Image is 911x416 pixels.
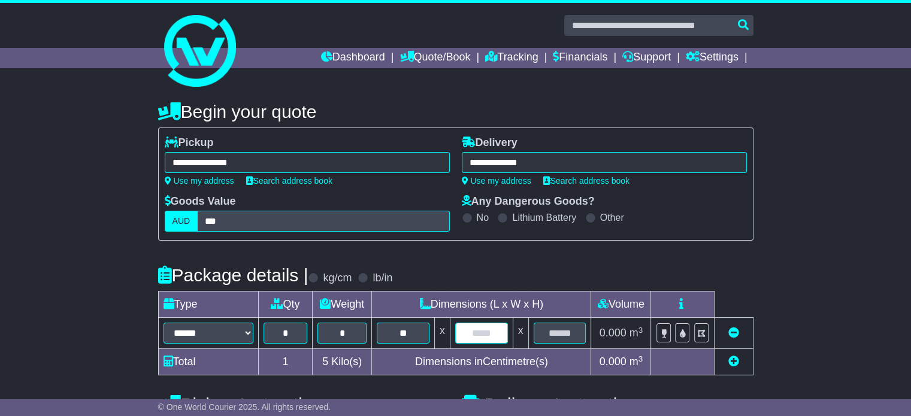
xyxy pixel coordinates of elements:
a: Use my address [462,176,531,186]
label: AUD [165,211,198,232]
td: Total [158,349,258,375]
a: Remove this item [728,327,739,339]
td: 1 [258,349,313,375]
span: m [629,356,643,368]
label: No [477,212,489,223]
a: Quote/Book [399,48,470,68]
a: Settings [686,48,739,68]
label: Delivery [462,136,517,150]
label: Other [600,212,624,223]
td: x [513,318,528,349]
label: Goods Value [165,195,236,208]
span: 0.000 [600,327,626,339]
a: Search address book [543,176,629,186]
td: Dimensions in Centimetre(s) [372,349,591,375]
label: Any Dangerous Goods? [462,195,595,208]
label: kg/cm [323,272,352,285]
label: Pickup [165,136,214,150]
a: Search address book [246,176,332,186]
a: Dashboard [321,48,385,68]
td: x [434,318,450,349]
a: Tracking [485,48,538,68]
span: 0.000 [600,356,626,368]
td: Type [158,291,258,318]
span: m [629,327,643,339]
h4: Delivery Instructions [462,394,753,414]
label: lb/in [373,272,392,285]
a: Add new item [728,356,739,368]
h4: Begin your quote [158,102,753,122]
label: Lithium Battery [512,212,576,223]
h4: Package details | [158,265,308,285]
span: © One World Courier 2025. All rights reserved. [158,402,331,412]
td: Dimensions (L x W x H) [372,291,591,318]
span: 5 [322,356,328,368]
td: Qty [258,291,313,318]
sup: 3 [638,326,643,335]
td: Kilo(s) [313,349,372,375]
td: Volume [591,291,651,318]
a: Support [622,48,671,68]
td: Weight [313,291,372,318]
sup: 3 [638,354,643,363]
h4: Pickup Instructions [158,394,450,414]
a: Financials [553,48,607,68]
a: Use my address [165,176,234,186]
